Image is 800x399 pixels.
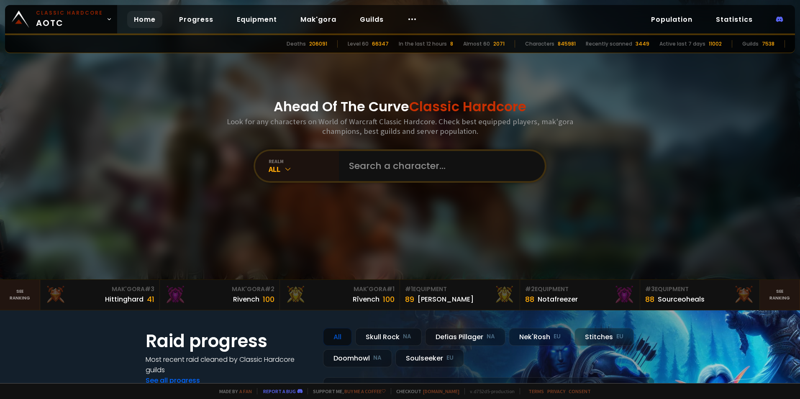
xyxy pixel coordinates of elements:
div: 3449 [636,40,649,48]
div: 206091 [309,40,327,48]
small: EU [446,354,454,362]
div: Doomhowl [323,349,392,367]
div: Almost 60 [463,40,490,48]
div: 11002 [709,40,722,48]
span: Classic Hardcore [409,97,526,116]
span: Checkout [391,388,459,394]
div: Equipment [405,285,515,294]
div: Mak'Gora [165,285,274,294]
h4: Most recent raid cleaned by Classic Hardcore guilds [146,354,313,375]
a: Seeranking [760,280,800,310]
div: Equipment [525,285,635,294]
div: Mak'Gora [285,285,395,294]
a: Mak'Gora#2Rivench100 [160,280,280,310]
div: All [269,164,339,174]
div: Equipment [645,285,755,294]
div: Defias Pillager [425,328,505,346]
div: 845981 [558,40,576,48]
div: Rîvench [353,294,379,304]
div: Deaths [287,40,306,48]
div: Notafreezer [538,294,578,304]
a: Terms [528,388,544,394]
a: Population [644,11,699,28]
div: Skull Rock [355,328,422,346]
div: Mak'Gora [45,285,155,294]
input: Search a character... [344,151,535,181]
a: #2Equipment88Notafreezer [520,280,640,310]
a: Report a bug [263,388,296,394]
span: # 3 [145,285,154,293]
small: NA [373,354,382,362]
div: Characters [525,40,554,48]
a: Equipment [230,11,284,28]
span: # 2 [265,285,274,293]
div: 88 [525,294,534,305]
a: Privacy [547,388,565,394]
div: 66347 [372,40,389,48]
small: NA [403,332,411,341]
h1: Raid progress [146,328,313,354]
small: EU [616,332,623,341]
span: # 2 [525,285,535,293]
div: Guilds [742,40,759,48]
a: a fan [239,388,252,394]
div: Hittinghard [105,294,144,304]
a: Consent [569,388,591,394]
div: 41 [147,294,154,305]
div: realm [269,158,339,164]
div: Active last 7 days [659,40,705,48]
a: [DOMAIN_NAME] [423,388,459,394]
small: EU [554,332,561,341]
div: Sourceoheals [658,294,705,304]
a: Guilds [353,11,390,28]
div: All [323,328,352,346]
span: v. d752d5 - production [464,388,515,394]
small: Classic Hardcore [36,9,103,17]
span: Support me, [308,388,386,394]
div: Level 60 [348,40,369,48]
a: Mak'Gora#1Rîvench100 [280,280,400,310]
span: Made by [214,388,252,394]
div: Nek'Rosh [509,328,571,346]
small: NA [487,332,495,341]
a: Progress [172,11,220,28]
div: 2071 [493,40,505,48]
div: 8 [450,40,453,48]
div: In the last 12 hours [399,40,447,48]
h1: Ahead Of The Curve [274,97,526,117]
a: Buy me a coffee [344,388,386,394]
div: 7538 [762,40,774,48]
span: # 3 [645,285,655,293]
div: 100 [263,294,274,305]
a: Mak'gora [294,11,343,28]
a: See all progress [146,376,200,385]
span: AOTC [36,9,103,29]
div: [PERSON_NAME] [418,294,474,304]
span: # 1 [387,285,395,293]
div: Rivench [233,294,259,304]
span: # 1 [405,285,413,293]
a: #3Equipment88Sourceoheals [640,280,760,310]
div: Recently scanned [586,40,632,48]
h3: Look for any characters on World of Warcraft Classic Hardcore. Check best equipped players, mak'g... [223,117,577,136]
a: Home [127,11,162,28]
a: Classic HardcoreAOTC [5,5,117,33]
div: 100 [383,294,395,305]
a: #1Equipment89[PERSON_NAME] [400,280,520,310]
a: Mak'Gora#3Hittinghard41 [40,280,160,310]
div: Soulseeker [395,349,464,367]
div: 88 [645,294,654,305]
div: 89 [405,294,414,305]
a: Statistics [709,11,759,28]
div: Stitches [574,328,634,346]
